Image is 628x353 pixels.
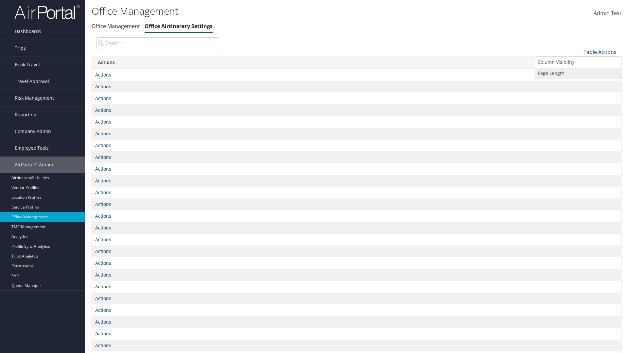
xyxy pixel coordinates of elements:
span: Book Travel [15,57,40,73]
img: airportal-logo.png [14,4,80,20]
span: Travel Approval [15,73,49,90]
span: Employee Tools [15,140,49,156]
span: Reporting [15,107,36,123]
span: AirPortal® Admin [15,157,53,173]
span: Trips [15,40,26,56]
a: Column Visibility [535,57,621,68]
a: Page Length [535,68,621,79]
span: Company Admin [15,123,51,140]
span: Risk Management [15,90,54,106]
span: Dashboards [15,23,41,40]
